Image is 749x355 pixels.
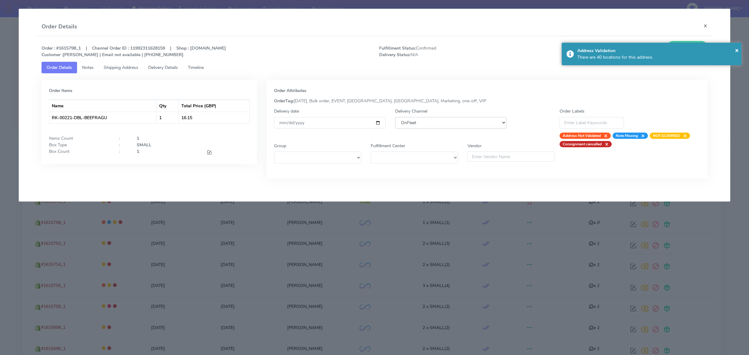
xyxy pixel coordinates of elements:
[157,100,179,112] th: Qty
[601,133,608,139] span: ×
[148,65,178,71] span: Delivery Details
[188,65,204,71] span: Timeline
[114,148,132,157] div: :
[468,143,482,149] label: Vendor
[42,62,707,73] ul: Tabs
[42,45,226,58] strong: Order : #1615798_1 | Channel Order ID : 11992311628159 | Shop : [DOMAIN_NAME] [PERSON_NAME] | Ema...
[137,135,139,141] strong: 1
[137,148,139,154] strong: 1
[274,108,299,114] label: Delivery date
[44,148,114,157] div: Box Count
[49,100,157,112] th: Name
[577,54,737,61] div: There are 40 locations for this address.
[602,141,609,147] span: ×
[374,45,543,58] span: Confirmed N/A
[114,142,132,148] div: :
[680,133,687,139] span: ×
[274,98,294,104] strong: OrderTag:
[44,142,114,148] div: Box Type
[379,45,416,51] strong: Fulfillment Status:
[82,65,94,71] span: Notes
[698,17,712,34] button: Close
[735,46,739,55] button: Close
[735,46,739,54] span: ×
[269,98,705,104] div: [DATE], Bulk order, EVENT, [GEOGRAPHIC_DATA], [GEOGRAPHIC_DATA], Marketing, one-off, VIP
[379,52,411,58] strong: Delivery Status:
[49,112,157,124] td: RK-00221-DBL-BEEFRAGU
[114,135,132,142] div: :
[616,133,638,138] strong: Note Missing
[42,52,63,58] strong: Customer :
[638,133,645,139] span: ×
[137,142,151,148] strong: SMALL
[104,65,138,71] span: Shipping Address
[653,133,680,138] strong: NOT-SCANNED
[577,47,737,54] div: Address Validation
[49,88,72,94] strong: Order Items
[371,143,405,149] label: Fulfillment Center
[395,108,427,114] label: Delivery Channel
[274,143,286,149] label: Group
[44,135,114,142] div: Items Count
[468,152,555,162] input: Enter Vendor Name
[560,117,624,129] input: Enter Label Keywords
[157,112,179,124] td: 1
[563,133,601,138] strong: Address Not Validated
[179,100,250,112] th: Total Price (GBP)
[274,88,306,94] strong: Order Attributes
[563,142,602,147] strong: Consignment cancelled
[667,41,707,53] button: Update Order
[560,108,585,114] label: Order Labels
[42,22,77,31] h4: Order Details
[179,112,250,124] td: 16.15
[47,65,72,71] span: Order Details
